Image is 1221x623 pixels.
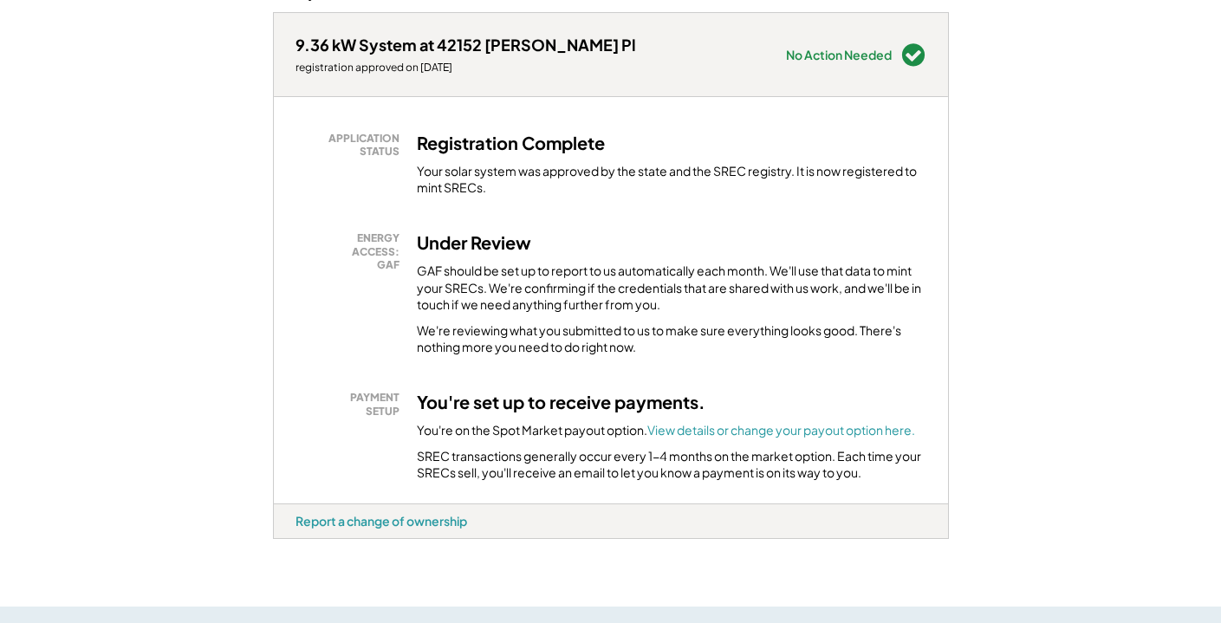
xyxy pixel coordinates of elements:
div: GAF should be set up to report to us automatically each month. We'll use that data to mint your S... [417,263,926,314]
h3: You're set up to receive payments. [417,391,705,413]
div: Report a change of ownership [296,513,467,529]
div: APPLICATION STATUS [304,132,399,159]
div: ENERGY ACCESS: GAF [304,231,399,272]
h3: Registration Complete [417,132,605,154]
div: 9.36 kW System at 42152 [PERSON_NAME] Pl [296,35,636,55]
div: registration approved on [DATE] [296,61,636,75]
div: SREC transactions generally occur every 1-4 months on the market option. Each time your SRECs sel... [417,448,926,482]
div: Your solar system was approved by the state and the SREC registry. It is now registered to mint S... [417,163,926,197]
a: View details or change your payout option here. [647,422,915,438]
div: You're on the Spot Market payout option. [417,422,915,439]
div: uiq5fu9g - VA Distributed [273,539,333,546]
div: PAYMENT SETUP [304,391,399,418]
h3: Under Review [417,231,531,254]
div: No Action Needed [786,49,892,61]
div: We're reviewing what you submitted to us to make sure everything looks good. There's nothing more... [417,322,926,356]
